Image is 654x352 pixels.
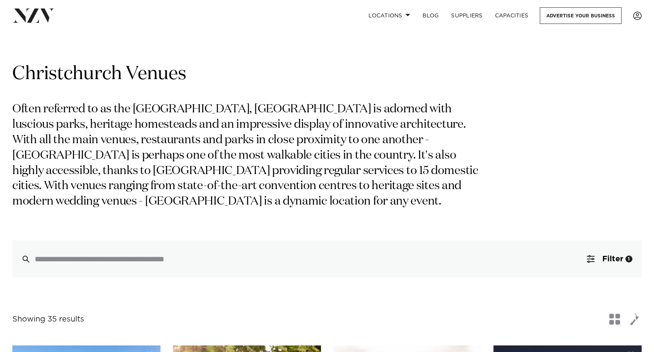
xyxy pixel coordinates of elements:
[578,240,642,278] button: Filter1
[12,8,54,22] img: nzv-logo.png
[625,256,632,262] div: 1
[489,7,535,24] a: Capacities
[540,7,622,24] a: Advertise your business
[362,7,416,24] a: Locations
[12,62,642,86] h1: Christchurch Venues
[416,7,445,24] a: BLOG
[12,313,84,325] div: Showing 35 results
[445,7,488,24] a: SUPPLIERS
[12,102,489,210] p: Often referred to as the [GEOGRAPHIC_DATA], [GEOGRAPHIC_DATA] is adorned with luscious parks, her...
[602,255,623,263] span: Filter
